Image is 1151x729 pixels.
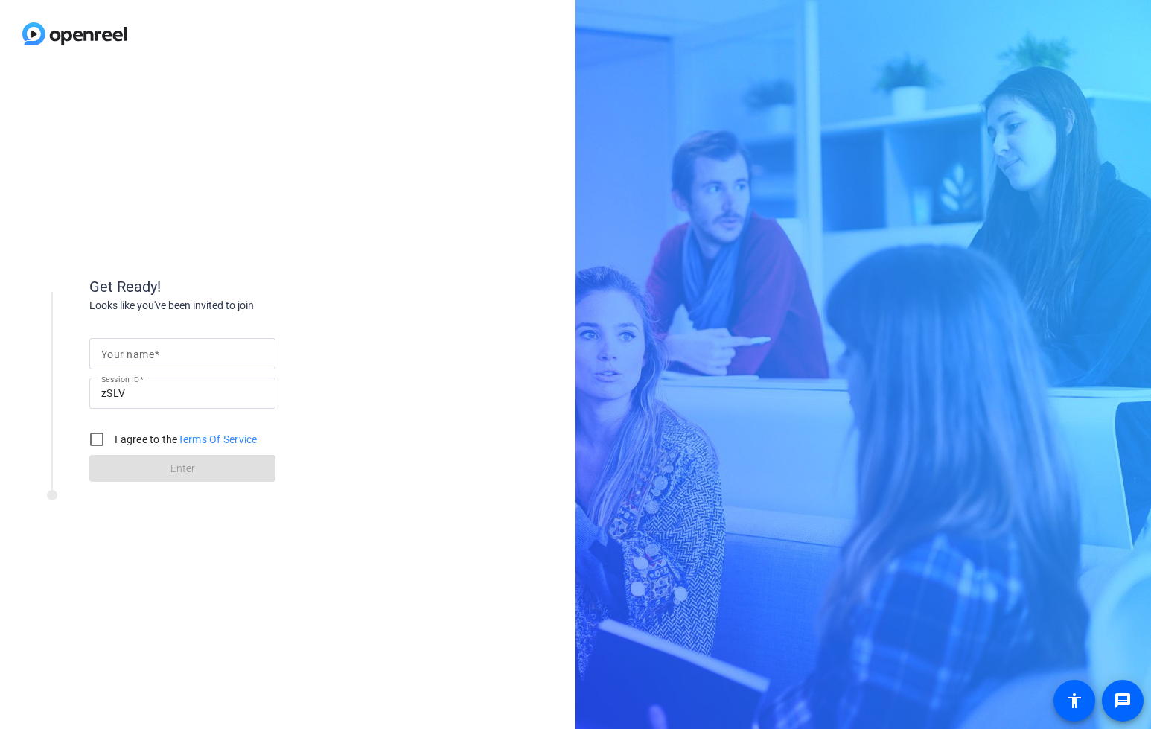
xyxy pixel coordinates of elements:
[89,298,387,313] div: Looks like you've been invited to join
[101,375,139,383] mat-label: Session ID
[1065,692,1083,710] mat-icon: accessibility
[89,276,387,298] div: Get Ready!
[1114,692,1132,710] mat-icon: message
[178,433,258,445] a: Terms Of Service
[112,432,258,447] label: I agree to the
[101,348,154,360] mat-label: Your name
